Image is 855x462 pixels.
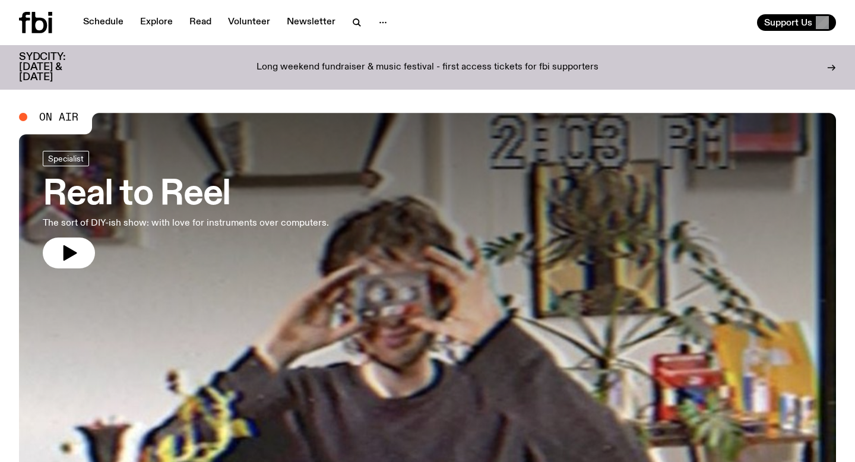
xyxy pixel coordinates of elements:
[43,216,329,230] p: The sort of DIY-ish show: with love for instruments over computers.
[43,151,329,268] a: Real to ReelThe sort of DIY-ish show: with love for instruments over computers.
[182,14,218,31] a: Read
[43,151,89,166] a: Specialist
[76,14,131,31] a: Schedule
[48,154,84,163] span: Specialist
[39,112,78,122] span: On Air
[764,17,812,28] span: Support Us
[757,14,836,31] button: Support Us
[43,178,329,211] h3: Real to Reel
[280,14,343,31] a: Newsletter
[133,14,180,31] a: Explore
[19,52,95,83] h3: SYDCITY: [DATE] & [DATE]
[256,62,598,73] p: Long weekend fundraiser & music festival - first access tickets for fbi supporters
[221,14,277,31] a: Volunteer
